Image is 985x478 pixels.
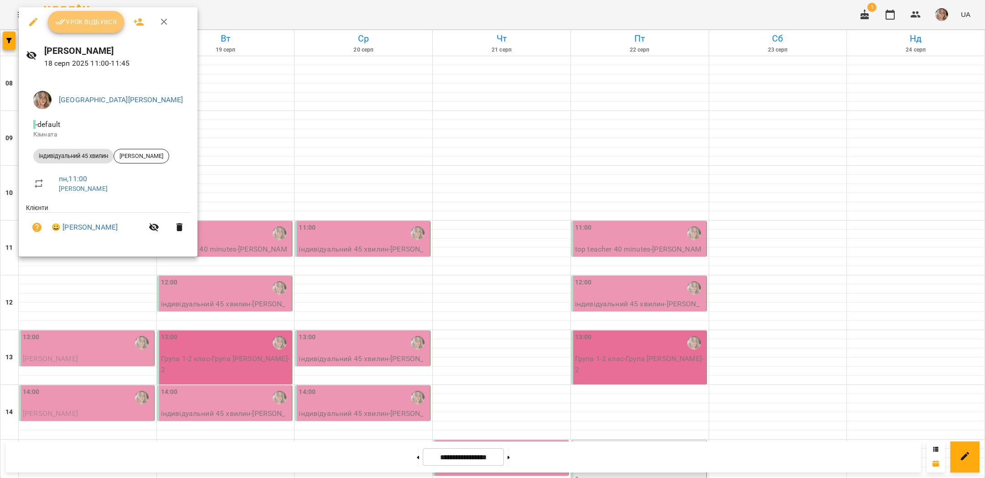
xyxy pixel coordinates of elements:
a: [PERSON_NAME] [59,185,108,192]
a: [GEOGRAPHIC_DATA][PERSON_NAME] [59,95,183,104]
p: 18 серп 2025 11:00 - 11:45 [44,58,191,69]
span: індивідуальний 45 хвилин [33,152,114,160]
a: пн , 11:00 [59,174,87,183]
ul: Клієнти [26,203,190,246]
button: Візит ще не сплачено. Додати оплату? [26,216,48,238]
h6: [PERSON_NAME] [44,44,191,58]
img: 96e0e92443e67f284b11d2ea48a6c5b1.jpg [33,91,52,109]
button: Урок відбувся [48,11,124,33]
a: 😀 [PERSON_NAME] [52,222,118,233]
span: [PERSON_NAME] [114,152,169,160]
span: Урок відбувся [55,16,117,27]
div: [PERSON_NAME] [114,149,169,163]
p: Кімната [33,130,183,139]
span: - default [33,120,62,129]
